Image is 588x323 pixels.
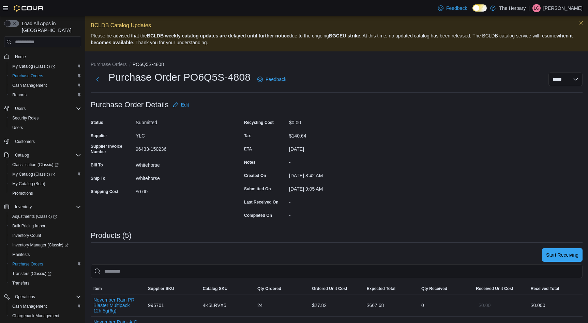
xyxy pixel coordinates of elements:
div: - [289,157,380,165]
span: LG [534,4,539,12]
h1: Purchase Order PO6Q5S-4808 [108,70,251,84]
span: My Catalog (Beta) [10,180,81,188]
span: Received Unit Cost [476,286,513,291]
a: Home [12,53,29,61]
span: Received Total [531,286,559,291]
a: My Catalog (Classic) [7,62,84,71]
span: Transfers [10,279,81,287]
button: Purchase Orders [91,62,127,67]
div: 96433-150236 [136,144,227,152]
span: My Catalog (Beta) [12,181,45,187]
a: Cash Management [10,302,49,310]
a: Users [10,124,26,132]
span: Users [12,125,23,130]
button: Inventory [12,203,34,211]
button: Promotions [7,189,84,198]
button: Received Total [528,283,583,294]
span: Expected Total [367,286,395,291]
div: $0.00 [289,117,380,125]
button: Purchase Orders [7,71,84,81]
p: Please be advised that the due to the ongoing . At this time, no updated catalog has been release... [91,32,583,46]
span: Home [15,54,26,60]
label: Shipping Cost [91,189,118,194]
span: Adjustments (Classic) [12,214,57,219]
span: Inventory [12,203,81,211]
button: Transfers [7,278,84,288]
label: ETA [244,146,252,152]
a: Manifests [10,251,32,259]
span: Start Receiving [546,252,578,258]
h3: Purchase Order Details [91,101,169,109]
span: My Catalog (Classic) [12,172,55,177]
span: My Catalog (Classic) [10,62,81,70]
label: Supplier [91,133,107,139]
button: Chargeback Management [7,311,84,321]
label: Ship To [91,176,105,181]
span: 4K5LRVX5 [203,301,226,309]
a: Purchase Orders [10,260,46,268]
button: Cash Management [7,81,84,90]
h3: Products (5) [91,231,132,240]
nav: An example of EuiBreadcrumbs [91,61,583,69]
span: Catalog [12,151,81,159]
div: - [289,197,380,205]
div: [DATE] 8:42 AM [289,170,380,178]
a: Inventory Manager (Classic) [10,241,71,249]
a: Reports [10,91,29,99]
span: Cash Management [10,81,81,90]
a: Cash Management [10,81,49,90]
a: Inventory Manager (Classic) [7,240,84,250]
button: Edit [170,98,192,112]
a: Feedback [255,72,289,86]
a: Promotions [10,189,36,197]
span: Home [12,52,81,61]
button: Bulk Pricing Import [7,221,84,231]
span: Classification (Classic) [12,162,59,167]
a: Adjustments (Classic) [10,212,60,221]
button: Catalog [1,150,84,160]
span: Edit [181,101,189,108]
button: Qty Ordered [255,283,309,294]
span: Manifests [12,252,30,257]
span: Inventory Count [10,231,81,240]
label: Submitted On [244,186,271,192]
div: 0 [419,298,473,312]
button: My Catalog (Beta) [7,179,84,189]
a: Classification (Classic) [10,161,61,169]
img: Cova [14,5,44,12]
button: Catalog [12,151,32,159]
span: Cash Management [12,304,47,309]
span: Inventory Count [12,233,41,238]
button: Expected Total [364,283,419,294]
button: Dismiss this callout [577,19,585,27]
div: YLC [136,130,227,139]
span: Cash Management [10,302,81,310]
label: Last Received On [244,199,278,205]
label: Recycling Cost [244,120,274,125]
span: Users [15,106,26,111]
a: My Catalog (Classic) [10,62,58,70]
button: Customers [1,136,84,146]
label: Tax [244,133,251,139]
button: Users [1,104,84,113]
label: Completed On [244,213,272,218]
a: My Catalog (Beta) [10,180,48,188]
button: November Rain PR Blaster Multipack 12h.5g(6g) [93,297,142,313]
p: The Herbary [499,4,526,12]
span: Adjustments (Classic) [10,212,81,221]
button: Home [1,51,84,61]
div: Whitehorse [136,173,227,181]
a: My Catalog (Classic) [10,170,58,178]
span: Chargeback Management [10,312,81,320]
button: PO6Q5S-4808 [133,62,164,67]
span: Inventory [15,204,32,210]
span: Cash Management [12,83,47,88]
p: [PERSON_NAME] [543,4,583,12]
button: Users [12,104,28,113]
span: Qty Ordered [257,286,281,291]
div: $27.82 [309,298,364,312]
span: Purchase Orders [10,260,81,268]
span: Purchase Orders [10,72,81,80]
span: Security Roles [10,114,81,122]
span: Security Roles [12,115,39,121]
